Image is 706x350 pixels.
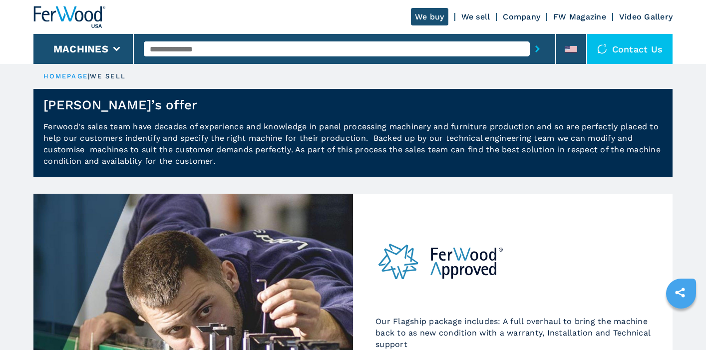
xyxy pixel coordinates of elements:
button: submit-button [530,37,545,60]
button: Machines [53,43,108,55]
a: sharethis [668,280,693,305]
h1: [PERSON_NAME]’s offer [43,97,197,113]
div: Contact us [587,34,673,64]
img: Ferwood [33,6,105,28]
a: Video Gallery [619,12,673,21]
a: Company [503,12,540,21]
p: Ferwood's sales team have decades of experience and knowledge in panel processing machinery and f... [33,121,673,177]
a: HOMEPAGE [43,72,88,80]
p: Our Flagship package includes: A full overhaul to bring the machine back to as new condition with... [375,316,650,350]
a: We buy [411,8,448,25]
span: | [88,72,90,80]
a: FW Magazine [553,12,606,21]
p: we sell [90,72,126,81]
a: We sell [461,12,490,21]
img: Contact us [597,44,607,54]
